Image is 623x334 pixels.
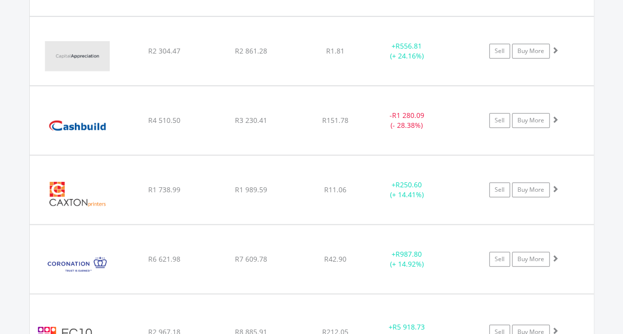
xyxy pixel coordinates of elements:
span: R2 861.28 [235,46,267,56]
span: R151.78 [322,115,348,125]
span: R5 918.73 [393,322,425,332]
span: R7 609.78 [235,254,267,264]
a: Buy More [512,252,550,267]
img: EQU.ZA.CTA.png [35,29,120,83]
a: Sell [489,182,510,197]
img: EQU.ZA.CML.png [35,237,120,291]
a: Buy More [512,182,550,197]
div: + (+ 24.16%) [370,41,445,61]
span: R250.60 [396,180,422,189]
a: Buy More [512,44,550,58]
span: R3 230.41 [235,115,267,125]
span: R556.81 [396,41,422,51]
a: Sell [489,44,510,58]
span: R4 510.50 [148,115,180,125]
span: R1 280.09 [392,111,424,120]
div: + (+ 14.92%) [370,249,445,269]
span: R987.80 [396,249,422,259]
span: R42.90 [324,254,346,264]
span: R1.81 [326,46,344,56]
span: R2 304.47 [148,46,180,56]
a: Sell [489,113,510,128]
a: Buy More [512,113,550,128]
img: EQU.ZA.CSB.png [35,99,120,152]
div: + (+ 14.41%) [370,180,445,200]
a: Sell [489,252,510,267]
span: R1 989.59 [235,185,267,194]
span: R11.06 [324,185,346,194]
img: EQU.ZA.CAT.png [35,168,120,222]
div: - (- 28.38%) [370,111,445,130]
span: R6 621.98 [148,254,180,264]
span: R1 738.99 [148,185,180,194]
